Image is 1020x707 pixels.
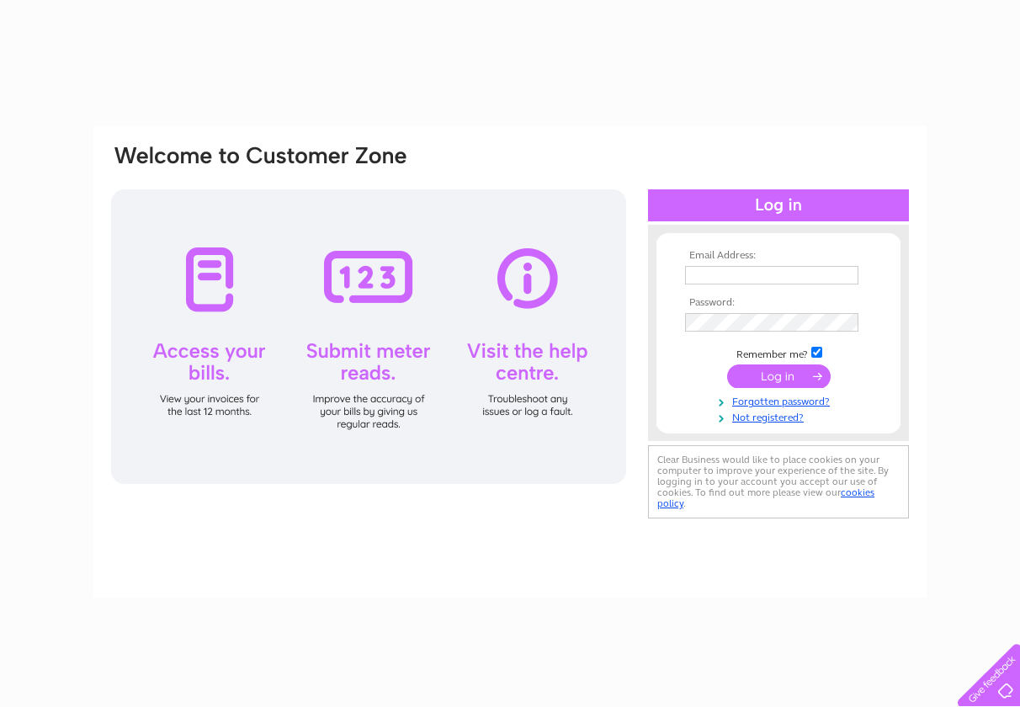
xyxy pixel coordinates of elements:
[681,297,876,309] th: Password:
[727,364,831,388] input: Submit
[681,250,876,262] th: Email Address:
[685,392,876,408] a: Forgotten password?
[657,486,874,509] a: cookies policy
[648,445,909,518] div: Clear Business would like to place cookies on your computer to improve your experience of the sit...
[681,344,876,361] td: Remember me?
[685,408,876,424] a: Not registered?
